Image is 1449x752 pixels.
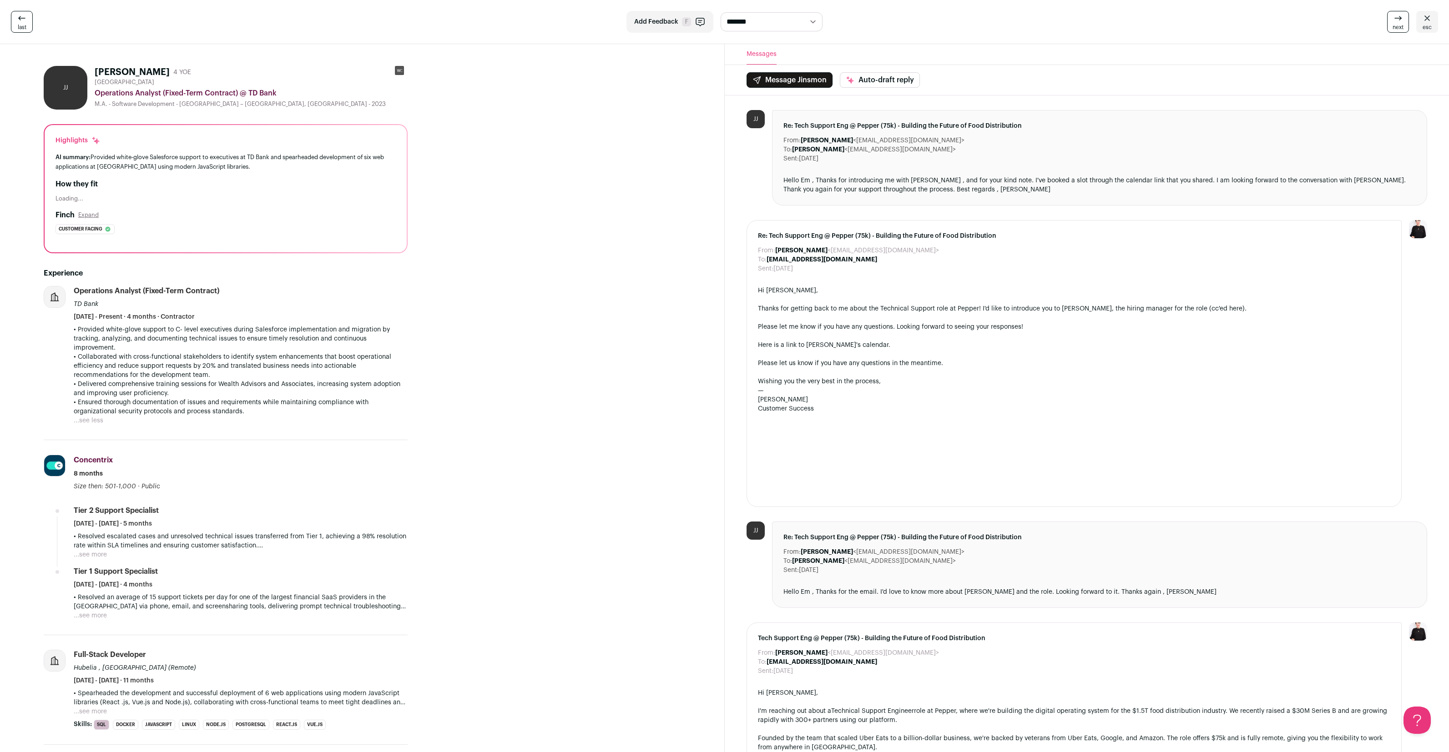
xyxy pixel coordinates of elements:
p: • Collaborated with cross-functional stakeholders to identify system enhancements that boost oper... [74,352,408,380]
div: Wishing you the very best in the process, [758,377,1391,386]
span: next [1393,24,1404,31]
div: Tier 2 Support Specialist [74,506,159,516]
b: [PERSON_NAME] [801,549,853,555]
div: Hi [PERSON_NAME], [758,286,1391,295]
h2: Experience [44,268,408,279]
a: esc [1416,11,1438,33]
b: [PERSON_NAME] [792,146,844,153]
img: company-logo-placeholder-414d4e2ec0e2ddebbe968bf319fdfe5acfe0c9b87f798d344e800bc9a89632a0.png [44,286,65,307]
span: [DATE] - [DATE] · 11 months [74,676,154,685]
h1: [PERSON_NAME] [95,66,170,79]
button: Auto-draft reply [840,72,920,88]
span: TD Bank [74,301,98,307]
button: ...see more [74,611,107,620]
span: F [682,17,691,26]
div: Hello Em , Thanks for introducing me with [PERSON_NAME] , and for your kind note. I've booked a s... [783,176,1416,194]
li: SQL [94,720,109,730]
div: JJ [747,521,765,540]
div: Highlights [56,136,101,145]
span: Customer facing [59,225,102,234]
div: Hi [PERSON_NAME], [758,688,1391,697]
div: Operations Analyst (Fixed-Term Contract) @ TD Bank [95,88,408,99]
dd: [DATE] [799,154,818,163]
div: Customer Success [758,404,1391,413]
p: • Ensured thorough documentation of issues and requirements while maintaining compliance with org... [74,398,408,416]
dt: From: [783,136,801,145]
li: Docker [113,720,138,730]
span: Tech Support Eng @ Pepper (75k) - Building the Future of Food Distribution [758,634,1391,643]
dt: Sent: [783,566,799,575]
span: esc [1423,24,1432,31]
div: Thanks for getting back to me about the Technical Support role at Pepper! I'd like to introduce y... [758,304,1391,313]
b: [EMAIL_ADDRESS][DOMAIN_NAME] [767,659,877,665]
dt: From: [758,648,775,657]
dt: Sent: [758,264,773,273]
li: React.js [273,720,300,730]
a: last [11,11,33,33]
b: [PERSON_NAME] [775,247,828,254]
button: ...see less [74,416,103,425]
span: [DATE] - Present · 4 months · Contractor [74,312,195,321]
dd: <[EMAIL_ADDRESS][DOMAIN_NAME]> [775,246,939,255]
li: Vue.js [304,720,326,730]
span: [DATE] - [DATE] · 5 months [74,519,152,528]
span: Size then: 501-1,000 [74,483,136,490]
dt: To: [783,556,792,566]
dt: To: [758,657,767,667]
p: • Resolved escalated cases and unresolved technical issues transferred from Tier 1, achieving a 9... [74,532,408,550]
img: company-logo-placeholder-414d4e2ec0e2ddebbe968bf319fdfe5acfe0c9b87f798d344e800bc9a89632a0.png [44,650,65,671]
li: JavaScript [142,720,175,730]
a: next [1387,11,1409,33]
a: Here is a link to [PERSON_NAME]'s calendar. [758,342,890,348]
div: Please let us know if you have any questions in the meantime. [758,359,1391,368]
span: last [18,24,26,31]
span: [GEOGRAPHIC_DATA] [95,79,154,86]
div: Hello Em , Thanks for the email. I'd love to know more about [PERSON_NAME] and the role. Looking ... [783,587,1416,597]
b: [EMAIL_ADDRESS][DOMAIN_NAME] [767,256,877,263]
p: • Provided white-glove support to C- level executives during Salesforce implementation and migrat... [74,325,408,352]
dt: To: [758,255,767,264]
dd: <[EMAIL_ADDRESS][DOMAIN_NAME]> [801,547,964,556]
img: 9240684-medium_jpg [1409,220,1427,238]
dd: [DATE] [799,566,818,575]
span: Public [141,483,160,490]
div: Provided white-glove Salesforce support to executives at TD Bank and spearheaded development of s... [56,152,396,171]
li: PostgreSQL [232,720,269,730]
li: Node.js [203,720,229,730]
h2: How they fit [56,179,396,190]
li: Linux [179,720,199,730]
b: [PERSON_NAME] [792,558,844,564]
div: I'm reaching out about a role at Pepper, where we're building the digital operating system for th... [758,707,1391,725]
span: 8 months [74,469,103,478]
button: Messages [747,44,777,65]
h2: Finch [56,210,75,221]
p: • Delivered comprehensive training sessions for Wealth Advisors and Associates, increasing system... [74,380,408,398]
p: • Spearheaded the development and successful deployment of 6 web applications using modern JavaSc... [74,689,408,707]
b: [PERSON_NAME] [801,137,853,144]
span: Skills: [74,720,92,729]
div: — [758,386,1391,395]
span: Concentrix [74,456,113,464]
div: 4 YOE [173,68,191,77]
span: Add Feedback [634,17,678,26]
dt: Sent: [783,154,799,163]
span: · [138,482,140,491]
div: Tier 1 Support Specialist [74,567,158,577]
dd: <[EMAIL_ADDRESS][DOMAIN_NAME]> [775,648,939,657]
span: Re: Tech Support Eng @ Pepper (75k) - Building the Future of Food Distribution [783,533,1416,542]
dd: <[EMAIL_ADDRESS][DOMAIN_NAME]> [801,136,964,145]
button: ...see more [74,707,107,716]
p: • Resolved an average of 15 support tickets per day for one of the largest financial SaaS provide... [74,593,408,611]
span: AI summary: [56,154,91,160]
div: Operations Analyst (Fixed-Term Contract) [74,286,219,296]
div: [PERSON_NAME] [758,395,1391,404]
span: Re: Tech Support Eng @ Pepper (75k) - Building the Future of Food Distribution [758,231,1391,241]
div: JJ [747,110,765,128]
div: JJ [44,66,87,110]
span: Hubelia , [GEOGRAPHIC_DATA] (Remote) [74,665,196,671]
button: Expand [78,211,99,219]
div: Founded by the team that scaled Uber Eats to a billion-dollar business, we're backed by veterans ... [758,734,1391,752]
span: Re: Tech Support Eng @ Pepper (75k) - Building the Future of Food Distribution [783,121,1416,130]
span: Please let me know if you have any questions. Looking forward to seeing your responses! [758,324,1023,330]
button: Message Jinsmon [747,72,833,88]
